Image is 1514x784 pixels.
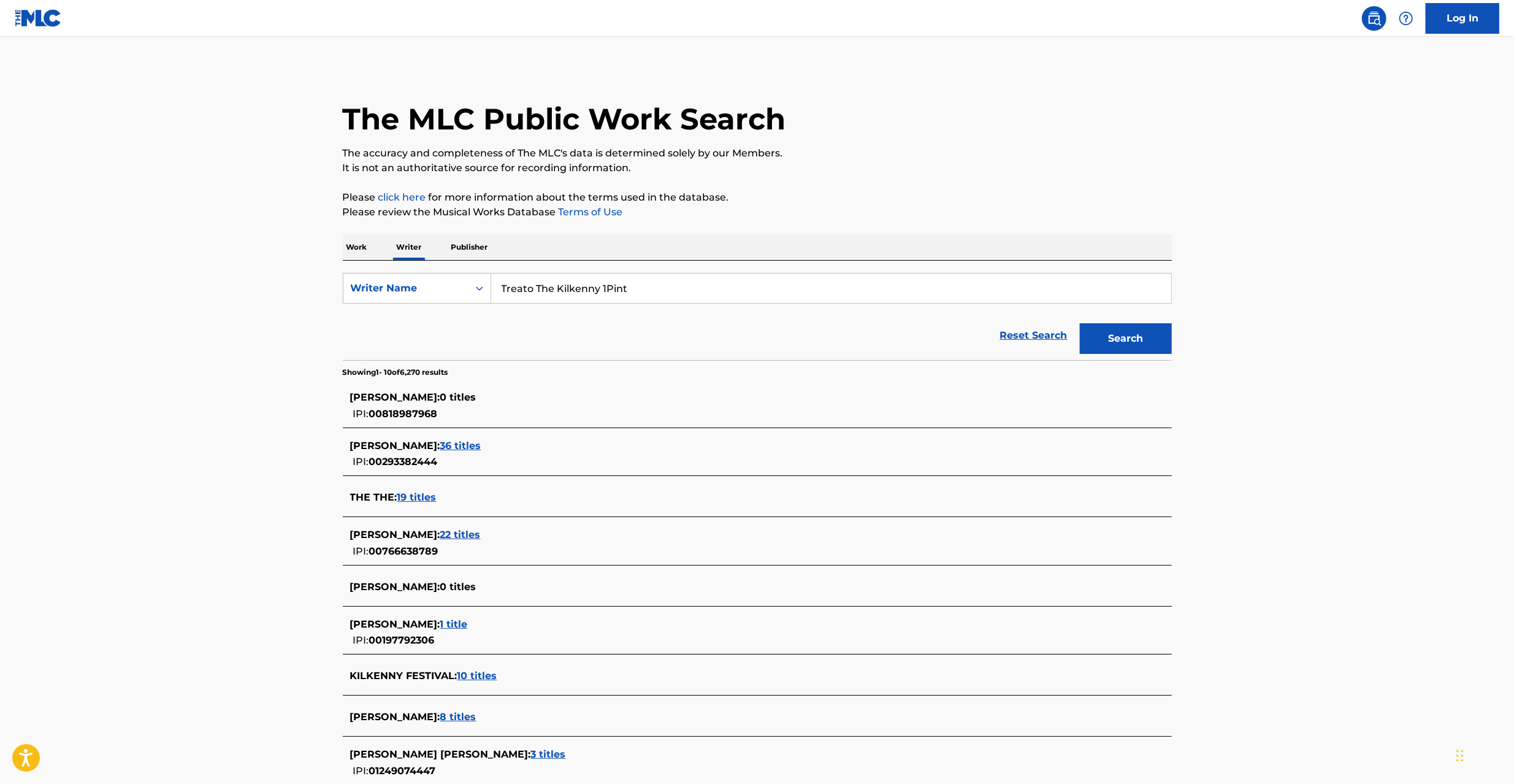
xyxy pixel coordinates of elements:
[353,456,369,467] span: IPI:
[1456,737,1464,774] div: Drag
[353,545,369,557] span: IPI:
[369,765,436,777] span: 01249074447
[350,618,440,630] span: [PERSON_NAME] :
[343,161,1172,175] p: It is not an authoritative source for recording information.
[350,748,531,760] span: [PERSON_NAME] [PERSON_NAME] :
[351,281,461,296] div: Writer Name
[350,391,440,403] span: [PERSON_NAME] :
[369,545,438,557] span: 00766638789
[440,711,476,723] span: 8 titles
[440,391,476,403] span: 0 titles
[350,529,440,540] span: [PERSON_NAME] :
[1080,323,1172,354] button: Search
[343,146,1172,161] p: The accuracy and completeness of The MLC's data is determined solely by our Members.
[1367,11,1382,26] img: search
[343,367,448,378] p: Showing 1 - 10 of 6,270 results
[353,765,369,777] span: IPI:
[1394,6,1418,31] div: Help
[343,190,1172,205] p: Please for more information about the terms used in the database.
[440,581,476,593] span: 0 titles
[393,234,426,260] p: Writer
[369,456,438,467] span: 00293382444
[397,491,437,503] span: 19 titles
[440,529,481,540] span: 22 titles
[1362,6,1386,31] a: Public Search
[1426,3,1499,34] a: Log In
[457,670,497,682] span: 10 titles
[369,634,435,646] span: 00197792306
[994,322,1074,349] a: Reset Search
[343,101,786,137] h1: The MLC Public Work Search
[531,748,566,760] span: 3 titles
[350,670,457,682] span: KILKENNY FESTIVAL :
[343,273,1172,360] form: Search Form
[350,581,440,593] span: [PERSON_NAME] :
[15,9,62,27] img: MLC Logo
[350,711,440,723] span: [PERSON_NAME] :
[369,408,438,420] span: 00818987968
[378,191,426,203] a: click here
[448,234,492,260] p: Publisher
[353,634,369,646] span: IPI:
[1399,11,1413,26] img: help
[343,205,1172,220] p: Please review the Musical Works Database
[440,618,468,630] span: 1 title
[350,440,440,452] span: [PERSON_NAME] :
[353,408,369,420] span: IPI:
[440,440,481,452] span: 36 titles
[343,234,371,260] p: Work
[556,206,623,218] a: Terms of Use
[1453,725,1514,784] iframe: Chat Widget
[350,491,397,503] span: THE THE :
